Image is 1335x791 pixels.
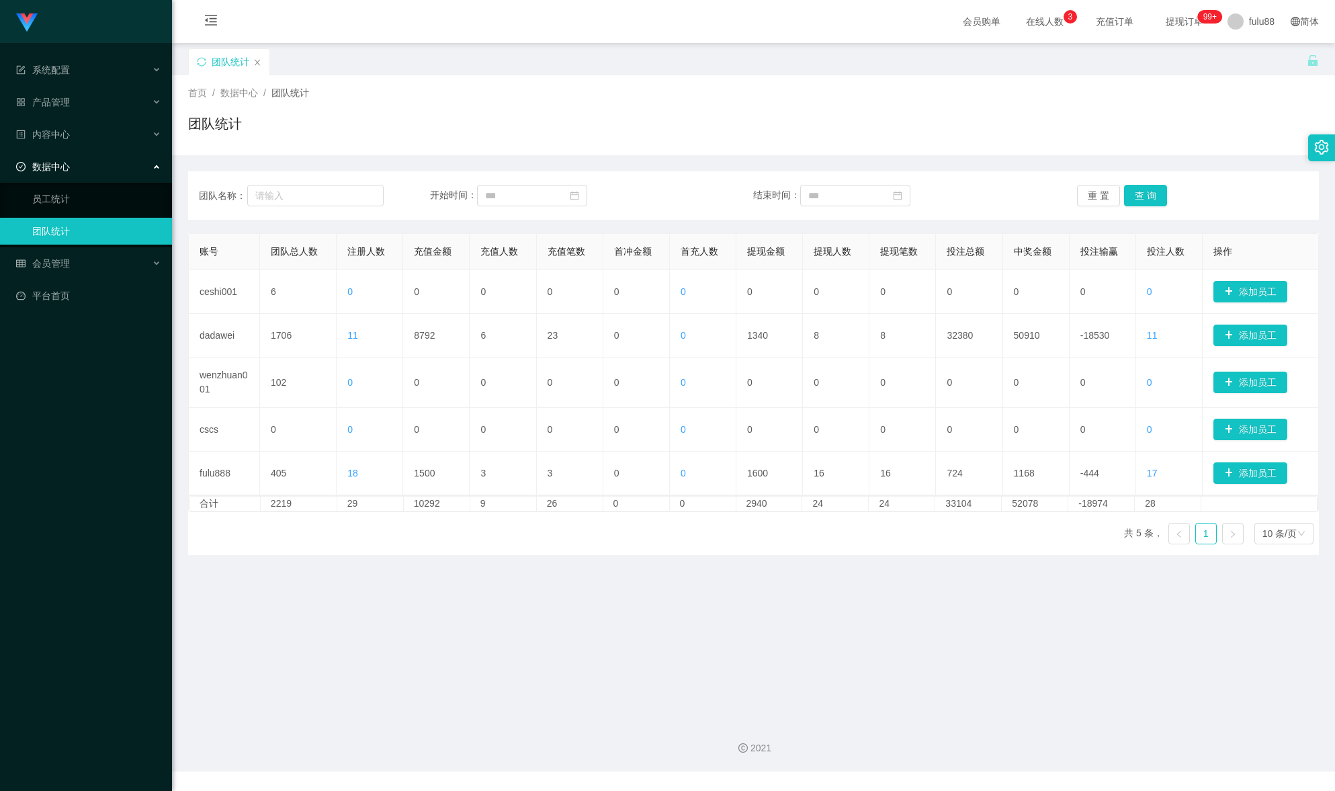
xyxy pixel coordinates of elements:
[199,189,247,203] span: 团队名称：
[753,190,800,200] span: 结束时间：
[1213,462,1287,484] button: 图标: plus添加员工
[1147,468,1158,478] span: 17
[16,282,161,309] a: 图标: dashboard平台首页
[16,130,26,139] i: 图标: profile
[260,270,337,314] td: 6
[537,452,603,495] td: 3
[1314,140,1329,155] i: 图标: setting
[347,377,353,388] span: 0
[1147,424,1152,435] span: 0
[1291,17,1300,26] i: 图标: global
[736,497,803,511] td: 2940
[893,191,902,200] i: 图标: calendar
[670,497,736,511] td: 0
[603,314,670,358] td: 0
[220,87,258,98] span: 数据中心
[1213,281,1287,302] button: 图标: plus添加员工
[337,497,404,511] td: 29
[347,468,358,478] span: 18
[480,246,518,257] span: 充值人数
[430,190,477,200] span: 开始时间：
[32,218,161,245] a: 团队统计
[869,497,935,511] td: 24
[189,452,260,495] td: fulu888
[1070,270,1136,314] td: 0
[1014,246,1051,257] span: 中奖金额
[603,452,670,495] td: 0
[936,358,1002,408] td: 0
[1070,452,1136,495] td: -444
[347,424,353,435] span: 0
[935,497,1002,511] td: 33104
[869,270,936,314] td: 0
[803,314,869,358] td: 8
[189,358,260,408] td: wenzhuan001
[16,65,26,75] i: 图标: form
[1229,530,1237,538] i: 图标: right
[537,408,603,452] td: 0
[1198,10,1222,24] sup: 280
[470,497,537,511] td: 9
[271,87,309,98] span: 团队统计
[470,314,536,358] td: 6
[1159,17,1210,26] span: 提现订单
[1080,246,1118,257] span: 投注输赢
[1175,530,1183,538] i: 图标: left
[1213,372,1287,393] button: 图标: plus添加员工
[681,377,686,388] span: 0
[681,286,686,297] span: 0
[603,408,670,452] td: 0
[1070,314,1136,358] td: -18530
[263,87,266,98] span: /
[188,1,234,44] i: 图标: menu-fold
[470,408,536,452] td: 0
[736,314,803,358] td: 1340
[414,246,451,257] span: 充值金额
[16,13,38,32] img: logo.9652507e.png
[189,408,260,452] td: cscs
[470,358,536,408] td: 0
[869,358,936,408] td: 0
[736,358,803,408] td: 0
[869,452,936,495] td: 16
[16,161,70,172] span: 数据中心
[470,270,536,314] td: 0
[936,314,1002,358] td: 32380
[603,497,670,511] td: 0
[1064,10,1077,24] sup: 3
[1195,523,1217,544] li: 1
[1213,325,1287,346] button: 图标: plus添加员工
[747,246,785,257] span: 提现金额
[681,330,686,341] span: 0
[936,452,1002,495] td: 724
[16,258,70,269] span: 会员管理
[814,246,851,257] span: 提现人数
[1147,286,1152,297] span: 0
[803,270,869,314] td: 0
[1019,17,1070,26] span: 在线人数
[189,270,260,314] td: ceshi001
[1124,185,1167,206] button: 查 询
[1003,314,1070,358] td: 50910
[16,259,26,268] i: 图标: table
[260,314,337,358] td: 1706
[1307,54,1319,67] i: 图标: unlock
[1070,408,1136,452] td: 0
[681,424,686,435] span: 0
[16,97,26,107] i: 图标: appstore-o
[1068,497,1135,511] td: -18974
[537,270,603,314] td: 0
[1068,10,1073,24] p: 3
[16,65,70,75] span: 系统配置
[260,358,337,408] td: 102
[403,408,470,452] td: 0
[212,49,249,75] div: 团队统计
[1213,246,1232,257] span: 操作
[197,57,206,67] i: 图标: sync
[16,97,70,108] span: 产品管理
[802,497,869,511] td: 24
[347,246,385,257] span: 注册人数
[1196,524,1216,544] a: 1
[1003,270,1070,314] td: 0
[1003,358,1070,408] td: 0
